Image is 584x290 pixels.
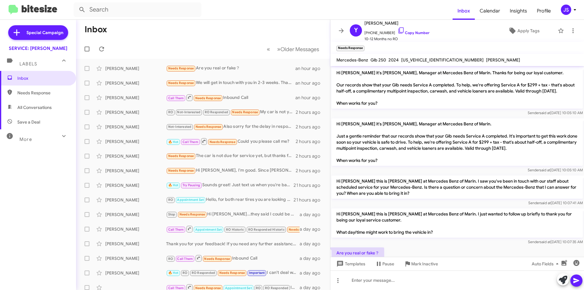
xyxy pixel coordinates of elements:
span: Needs Response [219,271,245,275]
span: Not-Interested [168,125,192,129]
span: Sender [DATE] 10:05:10 AM [528,168,583,172]
div: I can't deal w/ this til late Oct. What is total price please? [166,269,300,276]
span: Needs Response [168,66,194,70]
span: Mercedes-Benz [336,57,368,63]
a: Insights [505,2,532,20]
div: We will get in touch with you in 2-3 weeks. Thanks. [166,79,295,86]
div: My car is not yet in need of service. Check in your records. [166,109,296,116]
div: Sounds great! Just text us when you're back, and we'll set up your appointment. Safe travels! [166,182,294,189]
button: Mark Inactive [399,258,443,269]
span: Mark Inactive [411,258,438,269]
div: [PERSON_NAME] [105,241,166,247]
span: Needs Response [195,96,221,100]
button: Next [273,43,323,55]
span: Needs Response [195,286,221,290]
span: Special Campaign [26,30,63,36]
span: More [19,137,32,142]
span: Important [249,271,265,275]
span: Needs Response [289,228,315,232]
span: Inbox [17,75,69,81]
span: Stop [168,212,176,216]
div: 2 hours ago [296,153,325,159]
div: a day ago [300,241,325,247]
p: Hi [PERSON_NAME] this is [PERSON_NAME] at Mercedes Benz of Marin. I saw you've been in touch with... [332,176,583,199]
span: 🔥 Hot [168,140,179,144]
span: Appointment Set [195,228,222,232]
span: Call Them [168,286,184,290]
p: Are you real or fake？ [332,247,384,258]
span: Glb 250 [370,57,386,63]
div: [PERSON_NAME] [105,124,166,130]
span: Save a Deal [17,119,40,125]
div: an hour ago [295,80,325,86]
div: [PERSON_NAME] [105,211,166,218]
span: RO Responded Historic [248,228,285,232]
span: said at [540,168,550,172]
span: RO Responded [205,110,228,114]
div: Inbound Call [166,94,295,101]
p: Hi [PERSON_NAME] this is [PERSON_NAME] at Mercedes Benz of Marin. I just wanted to follow up brie... [332,208,583,238]
span: 🔥 Hot [168,271,179,275]
span: All Conversations [17,104,52,110]
div: a day ago [300,255,325,261]
span: RO [256,286,261,290]
span: RO [182,271,187,275]
div: an hour ago [295,95,325,101]
span: Needs Response [196,125,221,129]
h1: Inbox [85,25,107,34]
div: [PERSON_NAME] [105,168,166,174]
div: Thank you . [166,225,300,233]
span: Needs Response [168,169,194,173]
span: 2024 [388,57,399,63]
span: Needs Response [204,257,230,261]
div: 2 hours ago [296,124,325,130]
div: a day ago [300,211,325,218]
span: said at [540,110,550,115]
div: 21 hours ago [294,182,325,188]
span: Auto Fields [532,258,561,269]
div: a day ago [300,226,325,232]
div: 2 hours ago [296,168,325,174]
div: Hi [PERSON_NAME], I'm good. Since [PERSON_NAME] is much closer to my house, I'm taking the car th... [166,167,296,174]
div: [PERSON_NAME] [105,153,166,159]
span: Needs Response [232,110,258,114]
a: Inbox [453,2,475,20]
span: Y [354,26,358,35]
button: Auto Fields [527,258,566,269]
span: Try Pausing [182,183,200,187]
div: [PERSON_NAME] [105,197,166,203]
span: [PHONE_NUMBER] [364,27,429,36]
span: Sender [DATE] 10:07:35 AM [528,239,583,244]
span: Older Messages [280,46,319,53]
span: RO [168,198,173,202]
button: Pause [370,258,399,269]
span: 🔥 Hot [168,183,179,187]
span: [PERSON_NAME] [364,19,429,27]
div: [PERSON_NAME] [105,65,166,72]
span: RO Responded [192,271,215,275]
div: JS [561,5,571,15]
span: Needs Response [168,81,194,85]
span: Apply Tags [517,25,540,36]
div: Hi [PERSON_NAME]...they said I could be picked up from the airport [DATE]? My flight comes in at ... [166,211,300,218]
div: [PERSON_NAME] [105,270,166,276]
a: Calendar [475,2,505,20]
div: Are you real or fake？ [166,65,295,72]
span: Templates [335,258,365,269]
span: Needs Response [210,140,235,144]
span: Sender [DATE] 10:05:10 AM [528,110,583,115]
span: Appointment Set [225,286,252,290]
span: Not-Interested [177,110,200,114]
div: Hello, for both rear tires you are looking at $1,228.63. This was due to both rear tires being be... [166,196,294,203]
div: [PERSON_NAME] [105,255,166,261]
p: Hi [PERSON_NAME] it's [PERSON_NAME], Manager at Mercedes Benz of Marin. Just a gentle reminder th... [332,118,583,166]
div: an hour ago [295,65,325,72]
span: Profile [532,2,556,20]
span: RO [168,110,173,114]
div: [PERSON_NAME] [105,182,166,188]
input: Search [74,2,201,17]
span: Appointment Set [177,198,204,202]
div: The car is not due for service yet, but thanks for contacting me. [166,152,296,159]
span: [US_VEHICLE_IDENTIFICATION_NUMBER] [401,57,484,63]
